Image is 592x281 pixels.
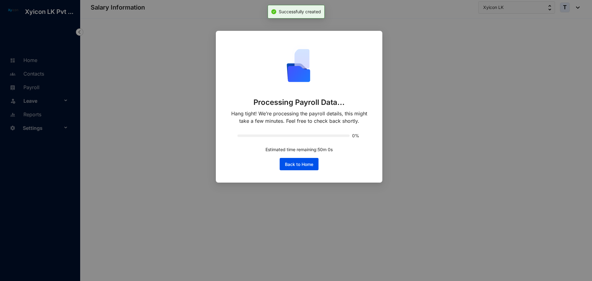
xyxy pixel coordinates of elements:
span: check-circle [271,9,276,14]
p: Estimated time remaining: 50 m 0 s [265,146,333,153]
p: Hang tight! We’re processing the payroll details, this might take a few minutes. Feel free to che... [228,110,370,125]
button: Back to Home [280,158,319,170]
span: Back to Home [285,161,313,167]
span: 0% [352,134,361,138]
p: Processing Payroll Data... [253,97,345,107]
span: Successfully created [279,9,321,14]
